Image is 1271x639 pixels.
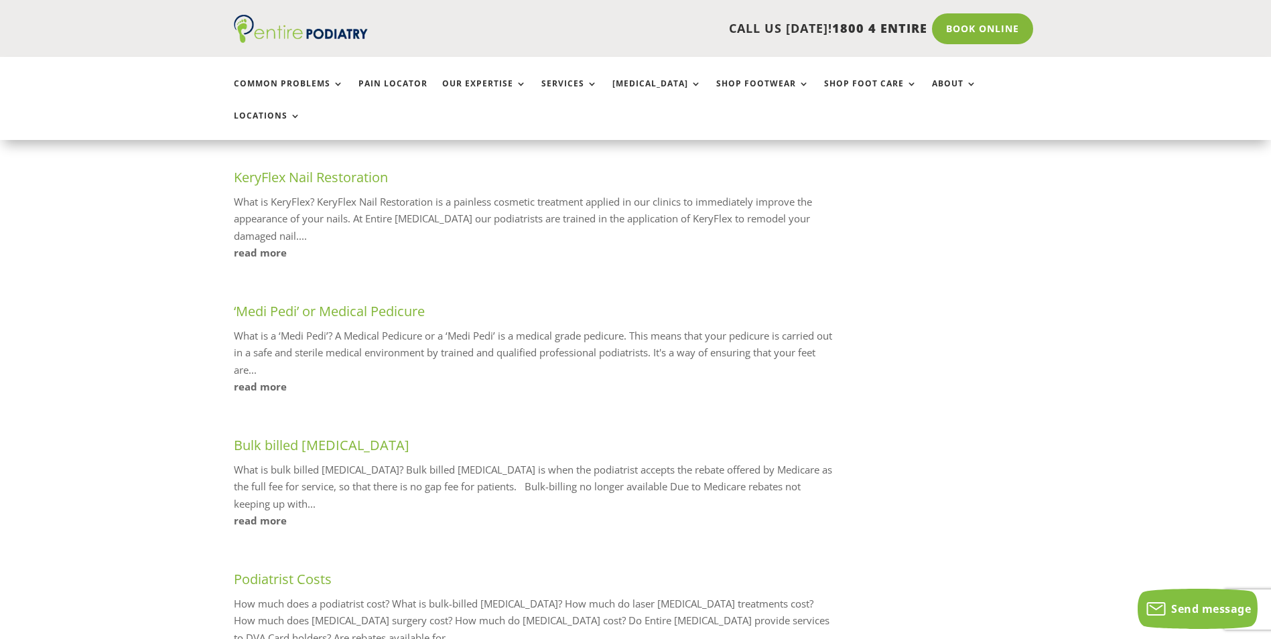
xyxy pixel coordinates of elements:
a: read more [234,378,837,396]
button: Send message [1138,589,1258,629]
a: Common Problems [234,79,344,108]
a: KeryFlex Nail Restoration [234,168,388,186]
a: Shop Foot Care [824,79,917,108]
img: logo (1) [234,15,368,43]
a: Bulk billed [MEDICAL_DATA] [234,436,409,454]
p: What is bulk billed [MEDICAL_DATA]? Bulk billed [MEDICAL_DATA] is when the podiatrist accepts the... [234,461,837,513]
span: Send message [1171,601,1251,616]
a: About [932,79,977,108]
a: Podiatrist Costs [234,570,332,588]
p: CALL US [DATE]! [419,20,927,38]
a: Shop Footwear [716,79,809,108]
a: read more [234,512,837,530]
a: Pain Locator [358,79,427,108]
a: Entire Podiatry [234,32,368,46]
p: What is KeryFlex? KeryFlex Nail Restoration is a painless cosmetic treatment applied in our clini... [234,194,837,245]
p: What is a ‘Medi Pedi’? A Medical Pedicure or a ‘Medi Pedi’ is a medical grade pedicure. This mean... [234,328,837,379]
a: Services [541,79,598,108]
a: Book Online [932,13,1033,44]
a: Our Expertise [442,79,527,108]
span: 1800 4 ENTIRE [832,20,927,36]
a: [MEDICAL_DATA] [612,79,701,108]
a: read more [234,244,837,262]
a: Locations [234,111,301,140]
a: ‘Medi Pedi’ or Medical Pedicure [234,302,425,320]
